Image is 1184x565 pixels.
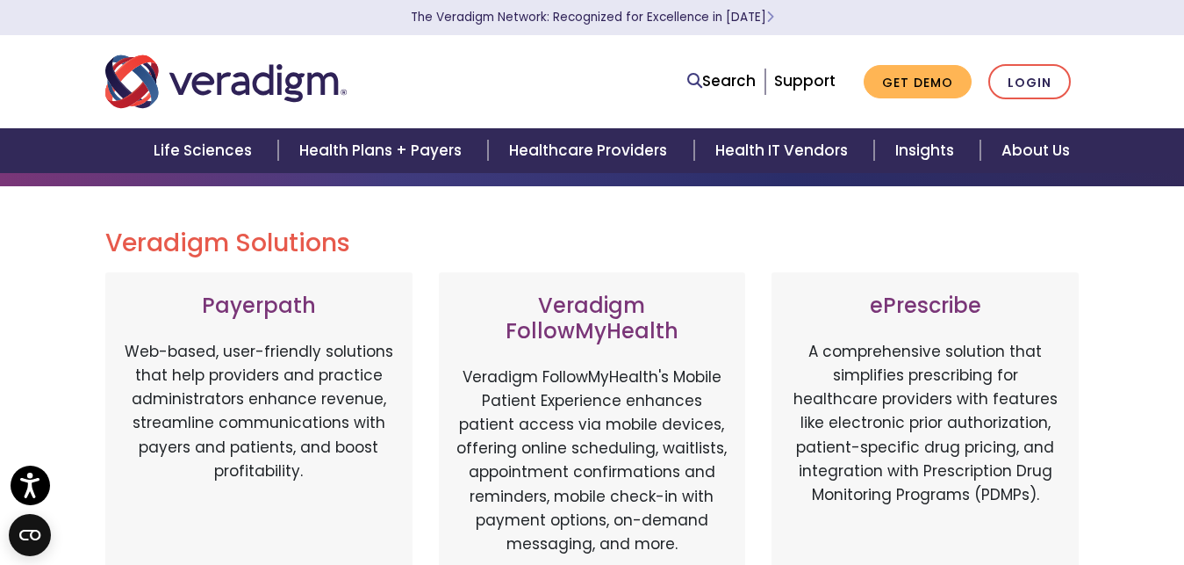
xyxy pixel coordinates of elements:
[789,293,1061,319] h3: ePrescribe
[874,128,980,173] a: Insights
[694,128,874,173] a: Health IT Vendors
[105,53,347,111] img: Veradigm logo
[980,128,1091,173] a: About Us
[488,128,693,173] a: Healthcare Providers
[988,64,1071,100] a: Login
[105,228,1080,258] h2: Veradigm Solutions
[766,9,774,25] span: Learn More
[864,65,972,99] a: Get Demo
[133,128,278,173] a: Life Sciences
[774,70,836,91] a: Support
[123,293,395,319] h3: Payerpath
[278,128,488,173] a: Health Plans + Payers
[411,9,774,25] a: The Veradigm Network: Recognized for Excellence in [DATE]Learn More
[9,514,51,556] button: Open CMP widget
[456,293,728,344] h3: Veradigm FollowMyHealth
[687,69,756,93] a: Search
[456,366,728,557] p: Veradigm FollowMyHealth's Mobile Patient Experience enhances patient access via mobile devices, o...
